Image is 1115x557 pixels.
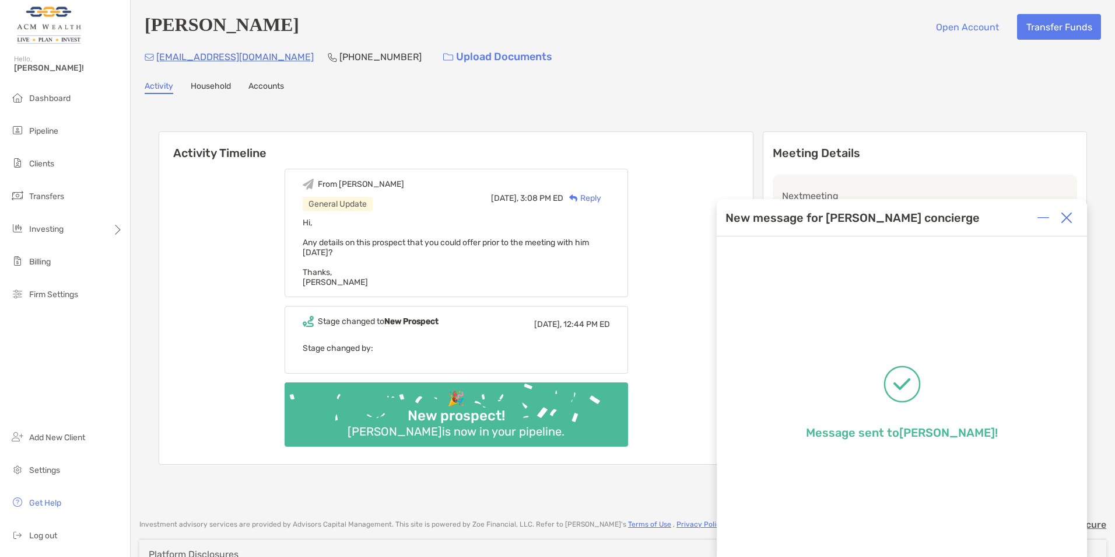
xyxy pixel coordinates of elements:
span: Hi, Any details on this prospect that you could offer prior to the meeting with him [DATE]? Thank... [303,218,589,287]
span: Firm Settings [29,290,78,300]
h6: Activity Timeline [159,132,753,160]
img: Phone Icon [328,53,337,62]
img: button icon [443,53,453,61]
p: [EMAIL_ADDRESS][DOMAIN_NAME] [156,50,314,64]
img: Event icon [303,316,314,327]
span: [DATE], [534,319,562,329]
img: Email Icon [145,54,154,61]
img: transfers icon [10,189,24,203]
div: [PERSON_NAME] is now in your pipeline. [343,424,569,438]
span: [PERSON_NAME]! [14,63,123,73]
img: Close [1061,212,1072,224]
span: Billing [29,257,51,267]
img: add_new_client icon [10,430,24,444]
img: pipeline icon [10,123,24,137]
img: Message successfully sent [883,365,921,403]
img: dashboard icon [10,90,24,105]
div: Stage changed to [318,316,439,326]
div: New message for [PERSON_NAME] concierge [725,211,980,225]
img: logout icon [10,528,24,542]
img: get-help icon [10,495,24,509]
a: Privacy Policy [676,520,724,528]
p: Next meeting [782,189,1068,203]
img: Zoe Logo [14,5,83,47]
div: 🎉 [443,391,469,408]
img: billing icon [10,254,24,268]
a: Terms of Use [628,520,671,528]
div: General Update [303,197,373,211]
span: Get Help [29,498,61,508]
div: Reply [563,192,601,204]
span: 12:44 PM ED [563,319,610,329]
span: [DATE], [491,193,518,203]
div: New prospect! [403,408,510,424]
div: From [PERSON_NAME] [318,179,404,189]
span: Pipeline [29,126,58,136]
span: 3:08 PM ED [520,193,563,203]
span: Add New Client [29,433,85,443]
span: Transfers [29,192,64,201]
span: Settings [29,465,60,475]
p: Stage changed by: [303,341,610,356]
p: Meeting Details [773,146,1077,161]
img: investing icon [10,221,24,235]
a: Activity [145,81,173,94]
img: firm-settings icon [10,287,24,301]
img: clients icon [10,156,24,170]
span: Investing [29,224,64,234]
span: Clients [29,159,54,169]
button: Transfer Funds [1017,14,1101,40]
img: settings icon [10,462,24,476]
h4: [PERSON_NAME] [145,14,299,40]
button: Open Account [927,14,1008,40]
b: New Prospect [384,316,439,326]
span: Dashboard [29,93,71,103]
img: Event icon [303,179,314,190]
span: Log out [29,531,57,541]
a: Upload Documents [436,44,560,69]
img: Expand or collapse [1037,212,1049,224]
p: [PHONE_NUMBER] [339,50,422,64]
p: Message sent to [PERSON_NAME] ! [806,426,998,440]
img: Confetti [285,382,628,437]
a: Accounts [248,81,284,94]
a: Household [191,81,231,94]
p: Investment advisory services are provided by Advisors Capital Management . This site is powered b... [139,520,844,529]
img: Reply icon [569,194,578,202]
